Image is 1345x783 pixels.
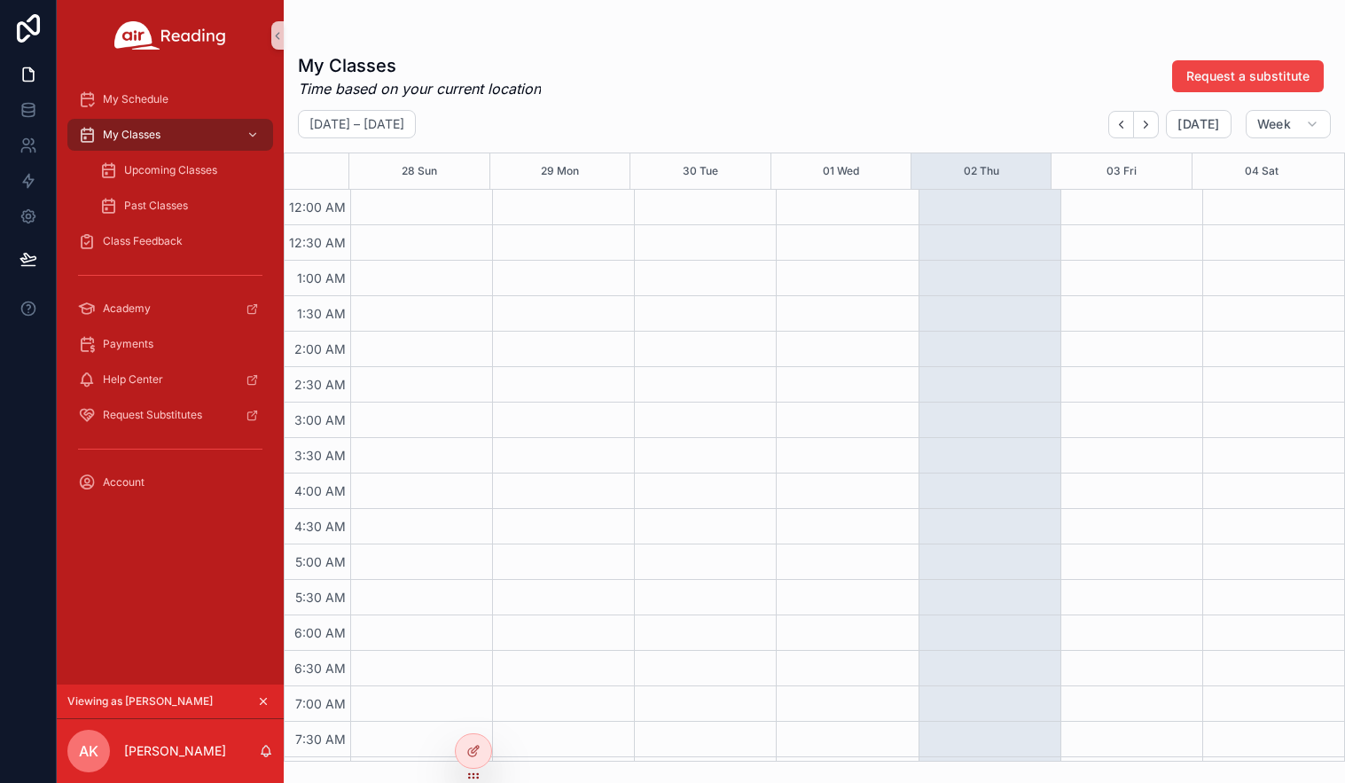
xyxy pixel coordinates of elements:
[103,408,202,422] span: Request Substitutes
[290,661,350,676] span: 6:30 AM
[291,696,350,711] span: 7:00 AM
[103,92,168,106] span: My Schedule
[290,448,350,463] span: 3:30 AM
[103,128,160,142] span: My Classes
[290,625,350,640] span: 6:00 AM
[683,153,718,189] button: 30 Tue
[291,732,350,747] span: 7:30 AM
[67,83,273,115] a: My Schedule
[67,364,273,395] a: Help Center
[290,412,350,427] span: 3:00 AM
[103,372,163,387] span: Help Center
[290,341,350,356] span: 2:00 AM
[1106,153,1137,189] button: 03 Fri
[291,554,350,569] span: 5:00 AM
[67,694,213,709] span: Viewing as [PERSON_NAME]
[89,190,273,222] a: Past Classes
[1245,153,1279,189] button: 04 Sat
[1166,110,1231,138] button: [DATE]
[103,234,183,248] span: Class Feedback
[1172,60,1324,92] button: Request a substitute
[541,153,579,189] button: 29 Mon
[298,78,541,99] em: Time based on your current location
[67,466,273,498] a: Account
[293,306,350,321] span: 1:30 AM
[79,740,98,762] span: AK
[298,53,541,78] h1: My Classes
[103,301,151,316] span: Academy
[402,153,437,189] button: 28 Sun
[823,153,859,189] button: 01 Wed
[309,115,404,133] h2: [DATE] – [DATE]
[67,399,273,431] a: Request Substitutes
[1108,111,1134,138] button: Back
[124,199,188,213] span: Past Classes
[124,163,217,177] span: Upcoming Classes
[89,154,273,186] a: Upcoming Classes
[67,225,273,257] a: Class Feedback
[290,483,350,498] span: 4:00 AM
[291,590,350,605] span: 5:30 AM
[1186,67,1310,85] span: Request a substitute
[290,519,350,534] span: 4:30 AM
[1134,111,1159,138] button: Next
[67,119,273,151] a: My Classes
[964,153,999,189] button: 02 Thu
[1177,116,1219,132] span: [DATE]
[293,270,350,286] span: 1:00 AM
[57,71,284,521] div: scrollable content
[103,337,153,351] span: Payments
[1246,110,1331,138] button: Week
[285,235,350,250] span: 12:30 AM
[290,377,350,392] span: 2:30 AM
[67,293,273,325] a: Academy
[285,200,350,215] span: 12:00 AM
[67,328,273,360] a: Payments
[1257,116,1291,132] span: Week
[114,21,226,50] img: App logo
[124,742,226,760] p: [PERSON_NAME]
[103,475,145,489] span: Account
